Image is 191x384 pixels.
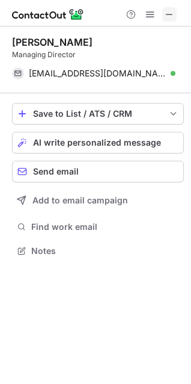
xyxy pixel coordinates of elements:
span: [EMAIL_ADDRESS][DOMAIN_NAME] [29,68,166,79]
button: Notes [12,243,184,259]
span: Notes [31,246,179,256]
button: Find work email [12,218,184,235]
span: Add to email campaign [32,196,128,205]
img: ContactOut v5.3.10 [12,7,84,22]
button: Add to email campaign [12,190,184,211]
div: Managing Director [12,49,184,60]
button: save-profile-one-click [12,103,184,125]
button: Send email [12,161,184,182]
span: AI write personalized message [33,138,161,147]
span: Send email [33,167,79,176]
span: Find work email [31,221,179,232]
div: [PERSON_NAME] [12,36,92,48]
div: Save to List / ATS / CRM [33,109,163,119]
button: AI write personalized message [12,132,184,153]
